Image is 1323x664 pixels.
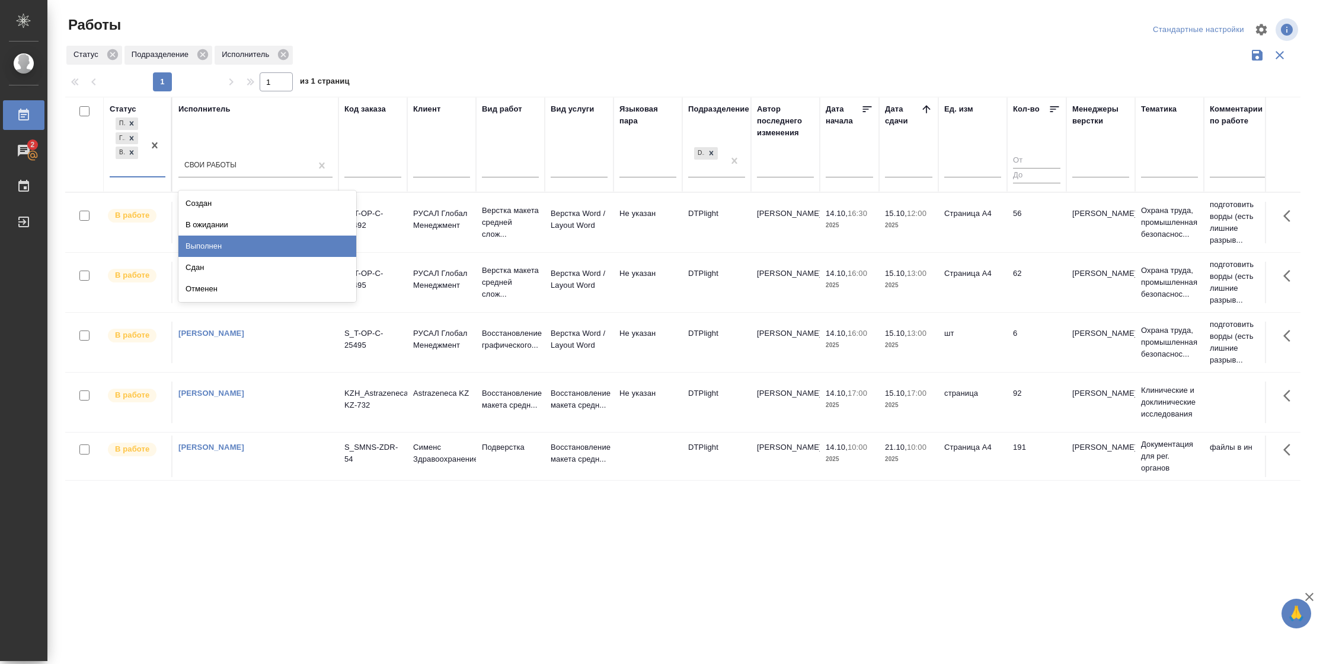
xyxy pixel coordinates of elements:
div: DTPlight [694,147,705,160]
input: До [1013,168,1060,183]
div: В работе [116,147,125,159]
p: Охрана труда, промышленная безопаснос... [1141,205,1198,240]
td: Страница А4 [938,262,1007,303]
p: В работе [115,329,149,341]
td: [PERSON_NAME] [751,262,820,303]
p: Сименс Здравоохранение [413,441,470,465]
td: Страница А4 [938,436,1007,477]
p: 2025 [885,339,932,351]
div: KZH_Astrazeneca-KZ-732 [344,387,401,411]
td: Не указан [613,262,682,303]
div: Статус [66,46,122,65]
td: DTPlight [682,262,751,303]
div: Тематика [1141,103,1177,115]
p: Охрана труда, промышленная безопаснос... [1141,325,1198,360]
p: подготовить ворды (есть лишние разрыв... [1210,319,1267,366]
div: Исполнитель выполняет работу [107,441,165,458]
p: 2025 [826,279,873,291]
p: 2025 [826,339,873,351]
p: 2025 [885,279,932,291]
p: Подразделение [132,49,193,61]
div: Менеджеры верстки [1072,103,1129,127]
button: Здесь прячутся важные кнопки [1276,322,1305,350]
div: Дата сдачи [885,103,921,127]
div: Автор последнего изменения [757,103,814,139]
p: Верстка макета средней слож... [482,265,539,300]
p: 12:00 [907,209,926,218]
p: 17:00 [848,389,867,398]
p: Верстка макета средней слож... [482,205,539,240]
td: Не указан [613,382,682,423]
p: 14.10, [826,389,848,398]
div: Код заказа [344,103,386,115]
p: 16:00 [848,329,867,338]
td: DTPlight [682,436,751,477]
div: S_T-OP-C-25492 [344,208,401,231]
p: 17:00 [907,389,926,398]
p: РУСАЛ Глобал Менеджмент [413,268,470,291]
div: Подбор [116,117,125,130]
p: подготовить ворды (есть лишние разрыв... [1210,199,1267,246]
p: Охрана труда, промышленная безопаснос... [1141,265,1198,300]
a: [PERSON_NAME] [178,389,244,398]
p: В работе [115,443,149,455]
p: Astrazeneca KZ [413,387,470,399]
div: Свои работы [184,161,237,171]
p: [PERSON_NAME] [1072,268,1129,279]
div: Отменен [178,278,356,300]
td: [PERSON_NAME] [751,436,820,477]
div: Вид услуги [551,103,595,115]
p: 14.10, [826,209,848,218]
p: подготовить ворды (есть лишние разрыв... [1210,259,1267,306]
p: [PERSON_NAME] [1072,208,1129,220]
p: 2025 [885,220,932,231]
p: Верстка Word / Layout Word [551,328,608,351]
span: 🙏 [1286,601,1306,626]
td: шт [938,322,1007,363]
div: Дата начала [826,103,861,127]
div: Подбор, Готов к работе, В работе [114,116,139,131]
button: Здесь прячутся важные кнопки [1276,262,1305,290]
a: [PERSON_NAME] [178,443,244,452]
p: 10:00 [848,443,867,452]
p: 2025 [826,453,873,465]
p: 2025 [885,399,932,411]
p: [PERSON_NAME] [1072,328,1129,339]
div: Сдан [178,257,356,278]
div: Подразделение [688,103,749,115]
div: Исполнитель выполняет работу [107,387,165,404]
div: Подразделение [124,46,212,65]
p: 2025 [826,399,873,411]
p: файлы в ин [1210,441,1267,453]
span: Посмотреть информацию [1276,18,1300,41]
p: Статус [73,49,103,61]
p: 15.10, [885,209,907,218]
p: 14.10, [826,329,848,338]
p: Восстановление макета средн... [551,387,608,411]
span: 2 [23,139,41,151]
div: Клиент [413,103,440,115]
div: Языковая пара [619,103,676,127]
p: Восстановление макета средн... [482,387,539,411]
td: DTPlight [682,322,751,363]
p: РУСАЛ Глобал Менеджмент [413,328,470,351]
p: [PERSON_NAME] [1072,387,1129,399]
div: Вид работ [482,103,522,115]
p: 10:00 [907,443,926,452]
button: Сохранить фильтры [1246,44,1268,66]
p: 2025 [826,220,873,231]
p: В работе [115,389,149,401]
div: Подбор, Готов к работе, В работе [114,131,139,146]
div: S_T-OP-C-25495 [344,328,401,351]
p: Верстка Word / Layout Word [551,268,608,291]
p: 15.10, [885,329,907,338]
td: Не указан [613,202,682,243]
p: 15.10, [885,269,907,278]
p: Подверстка [482,441,539,453]
p: 13:00 [907,269,926,278]
span: Работы [65,15,121,34]
td: [PERSON_NAME] [751,322,820,363]
div: Выполнен [178,236,356,257]
span: Настроить таблицу [1247,15,1276,44]
p: В работе [115,209,149,221]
